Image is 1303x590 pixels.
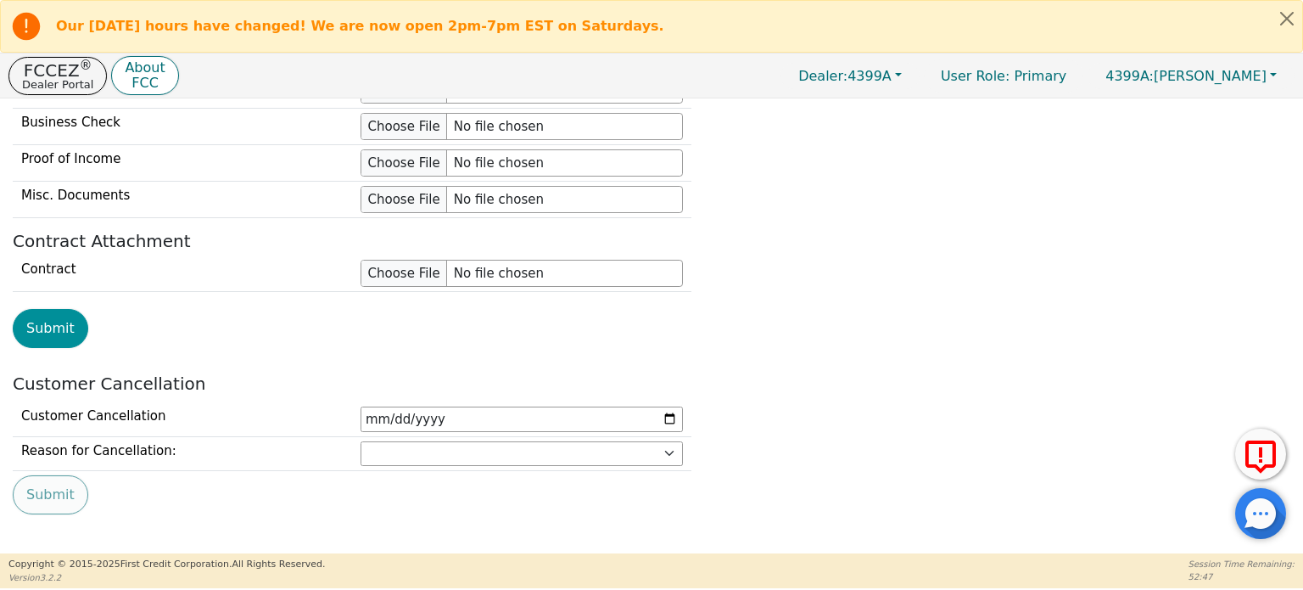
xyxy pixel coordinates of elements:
span: [PERSON_NAME] [1105,68,1267,84]
td: Contract [13,256,352,292]
p: 52:47 [1188,570,1295,583]
span: All Rights Reserved. [232,559,325,570]
td: Customer Cancellation [13,402,352,436]
button: Dealer:4399A [780,63,920,89]
td: Reason for Cancellation: [13,436,352,471]
button: Submit [13,309,88,348]
b: Our [DATE] hours have changed! We are now open 2pm-7pm EST on Saturdays. [56,18,664,34]
h2: Customer Cancellation [13,374,1290,394]
span: User Role : [941,68,1009,84]
p: FCC [125,76,165,90]
td: Business Check [13,109,352,145]
p: Primary [924,59,1083,93]
sup: ® [80,58,92,73]
span: 4399A: [1105,68,1154,84]
span: Dealer: [798,68,847,84]
p: FCCEZ [22,62,93,79]
p: About [125,61,165,75]
td: Misc. Documents [13,182,352,218]
button: 4399A:[PERSON_NAME] [1088,63,1295,89]
button: AboutFCC [111,56,178,96]
h4: Contract Attachment [13,231,1290,251]
p: Version 3.2.2 [8,571,325,584]
td: Proof of Income [13,145,352,182]
button: Close alert [1272,1,1302,36]
button: Report Error to FCC [1235,429,1286,480]
span: 4399A [798,68,892,84]
input: YYYY-MM-DD [361,407,683,432]
p: Session Time Remaining: [1188,558,1295,570]
p: Dealer Portal [22,79,93,90]
p: Copyright © 2015- 2025 First Credit Corporation. [8,558,325,572]
a: User Role: Primary [924,59,1083,93]
button: FCCEZ®Dealer Portal [8,57,107,95]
